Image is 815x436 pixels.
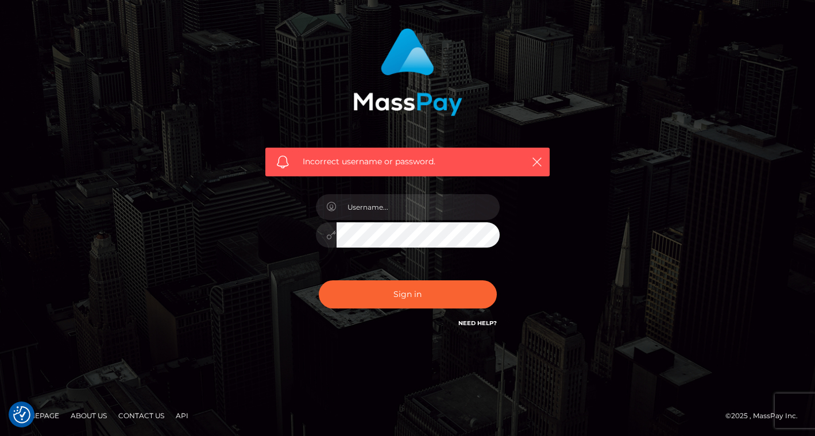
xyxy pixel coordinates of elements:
a: API [171,407,193,425]
img: Revisit consent button [13,406,30,423]
a: About Us [66,407,111,425]
button: Consent Preferences [13,406,30,423]
button: Sign in [319,280,497,308]
a: Contact Us [114,407,169,425]
span: Incorrect username or password. [303,156,512,168]
a: Homepage [13,407,64,425]
div: © 2025 , MassPay Inc. [725,410,806,422]
input: Username... [337,194,500,220]
a: Need Help? [458,319,497,327]
img: MassPay Login [353,28,462,116]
